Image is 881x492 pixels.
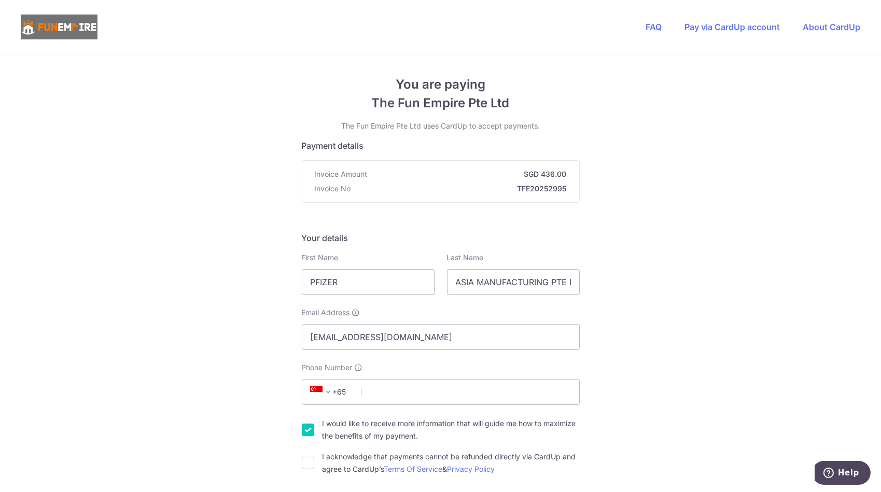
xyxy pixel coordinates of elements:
[302,94,580,113] span: The Fun Empire Pte Ltd
[355,184,567,194] strong: TFE20252995
[302,232,580,244] h5: Your details
[646,22,662,32] a: FAQ
[384,465,443,473] a: Terms Of Service
[684,22,780,32] a: Pay via CardUp account
[310,386,335,398] span: +65
[302,324,580,350] input: Email address
[307,386,354,398] span: +65
[315,169,368,179] span: Invoice Amount
[302,269,435,295] input: First name
[448,465,495,473] a: Privacy Policy
[323,417,580,442] label: I would like to receive more information that will guide me how to maximize the benefits of my pa...
[302,252,339,263] label: First Name
[302,121,580,131] p: The Fun Empire Pte Ltd uses CardUp to accept payments.
[315,184,351,194] span: Invoice No
[302,307,350,318] span: Email Address
[815,461,871,487] iframe: Opens a widget where you can find more information
[302,362,353,373] span: Phone Number
[372,169,567,179] strong: SGD 436.00
[302,75,580,94] span: You are paying
[323,451,580,475] label: I acknowledge that payments cannot be refunded directly via CardUp and agree to CardUp’s &
[302,139,580,152] h5: Payment details
[803,22,860,32] a: About CardUp
[447,252,484,263] label: Last Name
[447,269,580,295] input: Last name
